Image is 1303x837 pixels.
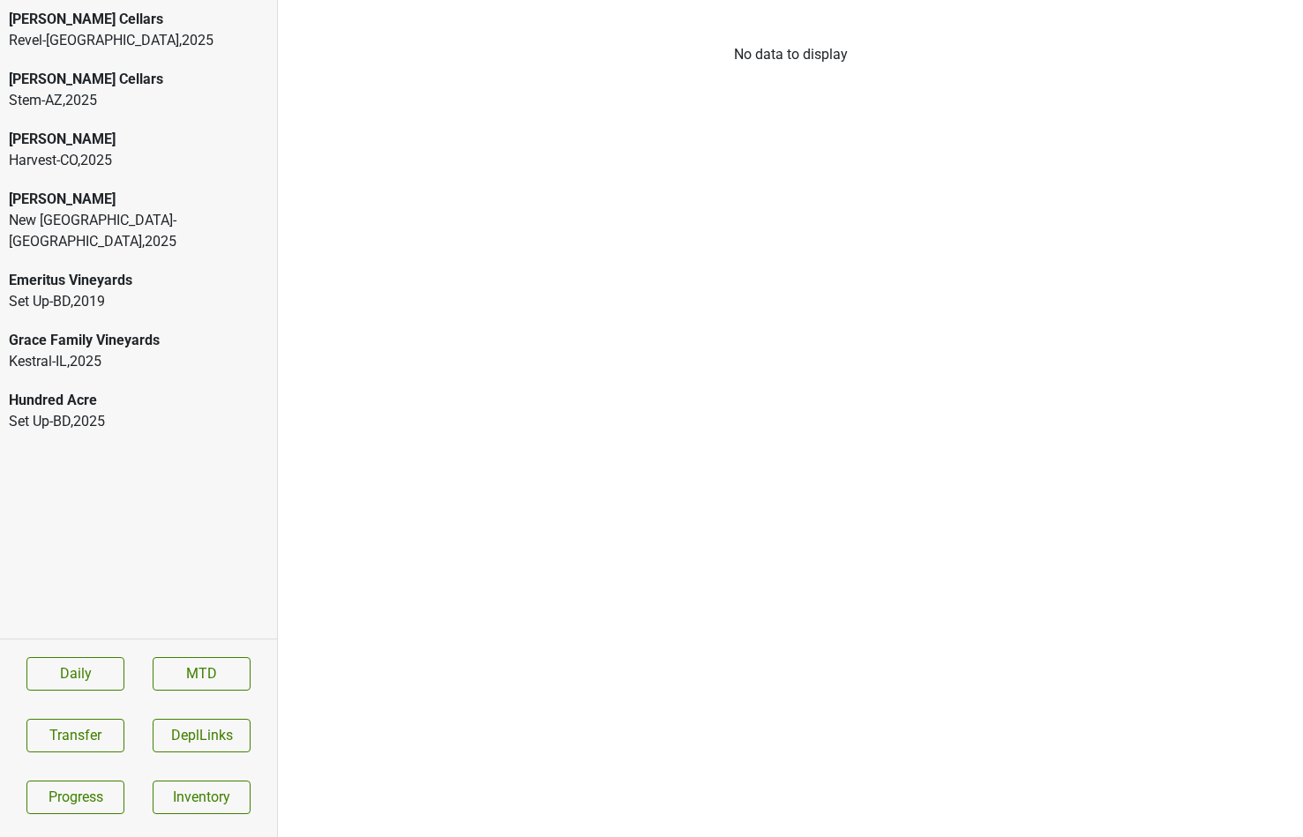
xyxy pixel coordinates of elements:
[9,291,268,312] div: Set Up-BD , 2019
[9,270,268,291] div: Emeritus Vineyards
[9,129,268,150] div: [PERSON_NAME]
[9,330,268,351] div: Grace Family Vineyards
[9,30,268,51] div: Revel-[GEOGRAPHIC_DATA] , 2025
[9,390,268,411] div: Hundred Acre
[278,44,1303,65] div: No data to display
[9,150,268,171] div: Harvest-CO , 2025
[26,781,124,814] a: Progress
[9,210,268,252] div: New [GEOGRAPHIC_DATA]-[GEOGRAPHIC_DATA] , 2025
[9,90,268,111] div: Stem-AZ , 2025
[26,719,124,752] button: Transfer
[9,189,268,210] div: [PERSON_NAME]
[9,411,268,432] div: Set Up-BD , 2025
[26,657,124,691] a: Daily
[153,719,251,752] button: DeplLinks
[153,781,251,814] a: Inventory
[9,351,268,372] div: Kestral-IL , 2025
[153,657,251,691] a: MTD
[9,9,268,30] div: [PERSON_NAME] Cellars
[9,69,268,90] div: [PERSON_NAME] Cellars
